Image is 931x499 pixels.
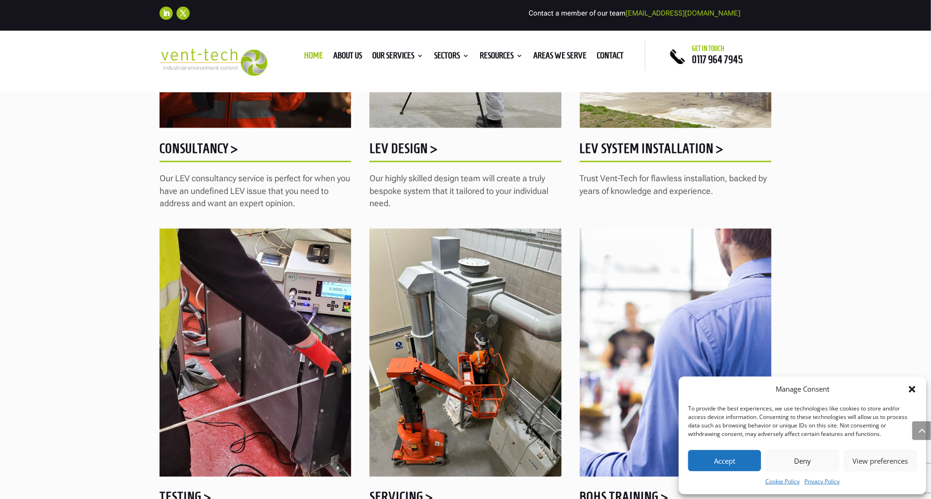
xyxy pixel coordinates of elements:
a: Resources [480,52,523,63]
div: Manage Consent [776,384,829,395]
img: training [580,229,771,477]
span: Contact a member of our team [529,9,740,17]
h5: LEV System Installation > [580,142,771,160]
p: Trust Vent-Tech for flawless installation, backed by years of knowledge and experience. [580,172,771,197]
p: Our highly skilled design team will create a truly bespoke system that it tailored to your indivi... [369,172,561,210]
a: [EMAIL_ADDRESS][DOMAIN_NAME] [626,9,740,17]
span: Get in touch [692,45,724,52]
a: Follow on LinkedIn [160,7,173,20]
img: 2023-09-27T08_35_16.549ZVENT-TECH---Clear-background [160,48,267,76]
a: 0117 964 7945 [692,54,743,65]
h5: LEV Design > [369,142,561,160]
a: Privacy Policy [804,476,840,487]
a: About us [333,52,362,63]
a: Home [304,52,323,63]
p: Our LEV consultancy service is perfect for when you have an undefined LEV issue that you need to ... [160,172,351,210]
div: Close dialog [907,385,917,394]
img: Servicing [369,229,561,477]
button: Accept [688,450,761,471]
a: Cookie Policy [765,476,800,487]
div: To provide the best experiences, we use technologies like cookies to store and/or access device i... [688,404,916,438]
h5: Consultancy > [160,142,351,160]
a: Follow on X [177,7,190,20]
img: HEPA-filter-testing-James-G [160,229,351,477]
button: Deny [766,450,839,471]
a: Sectors [434,52,469,63]
a: Contact [597,52,624,63]
a: Areas We Serve [533,52,586,63]
button: View preferences [844,450,917,471]
a: Our Services [372,52,424,63]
